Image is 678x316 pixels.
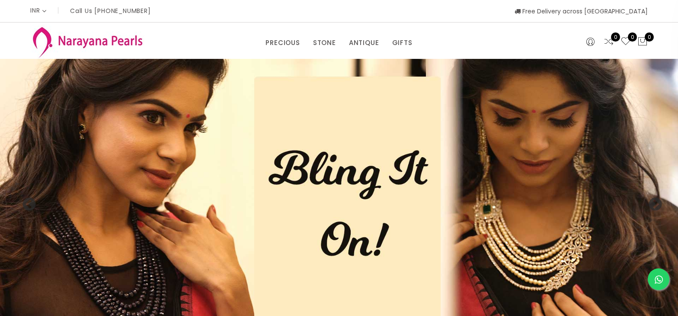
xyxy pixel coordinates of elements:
[265,36,300,49] a: PRECIOUS
[70,8,151,14] p: Call Us [PHONE_NUMBER]
[515,7,648,16] span: Free Delivery across [GEOGRAPHIC_DATA]
[645,32,654,42] span: 0
[604,36,614,48] a: 0
[392,36,413,49] a: GIFTS
[22,197,30,206] button: Previous
[637,36,648,48] button: 0
[349,36,379,49] a: ANTIQUE
[648,197,656,206] button: Next
[313,36,336,49] a: STONE
[628,32,637,42] span: 0
[611,32,620,42] span: 0
[620,36,631,48] a: 0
